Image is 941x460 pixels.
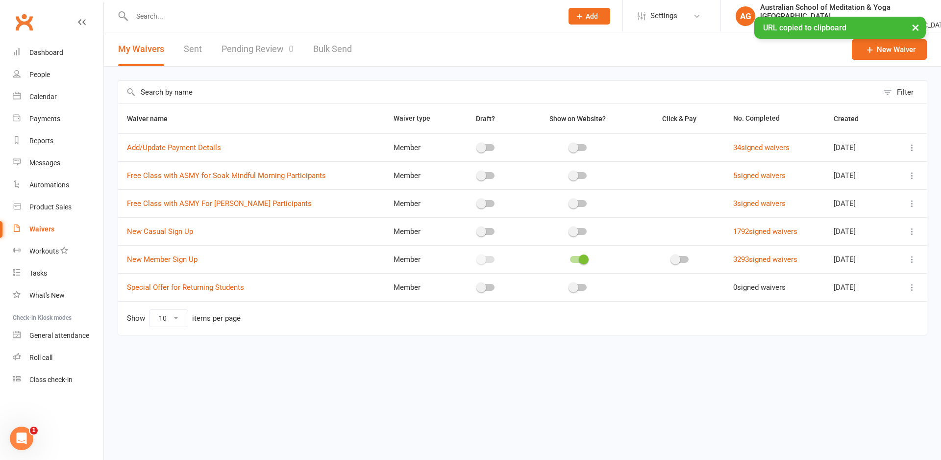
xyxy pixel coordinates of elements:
[724,104,825,133] th: No. Completed
[825,217,891,245] td: [DATE]
[127,283,244,292] a: Special Offer for Returning Students
[733,199,786,208] a: 3signed waivers
[118,81,878,103] input: Search by name
[385,133,452,161] td: Member
[184,32,202,66] a: Sent
[13,108,103,130] a: Payments
[29,354,52,361] div: Roll call
[852,39,927,60] a: New Waiver
[13,347,103,369] a: Roll call
[878,81,927,103] button: Filter
[13,42,103,64] a: Dashboard
[29,93,57,101] div: Calendar
[13,325,103,347] a: General attendance kiosk mode
[127,309,241,327] div: Show
[29,137,53,145] div: Reports
[13,130,103,152] a: Reports
[222,32,294,66] a: Pending Review0
[653,113,707,125] button: Click & Pay
[385,189,452,217] td: Member
[118,32,164,66] button: My Waivers
[541,113,617,125] button: Show on Website?
[825,189,891,217] td: [DATE]
[12,10,36,34] a: Clubworx
[127,143,221,152] a: Add/Update Payment Details
[29,203,72,211] div: Product Sales
[29,247,59,255] div: Workouts
[825,273,891,301] td: [DATE]
[10,427,33,450] iframe: Intercom live chat
[834,115,869,123] span: Created
[13,174,103,196] a: Automations
[569,8,610,25] button: Add
[127,113,178,125] button: Waiver name
[754,17,926,39] div: URL copied to clipboard
[13,284,103,307] a: What's New
[385,217,452,245] td: Member
[127,227,193,236] a: New Casual Sign Up
[834,113,869,125] button: Created
[29,269,47,277] div: Tasks
[127,199,312,208] a: Free Class with ASMY For [PERSON_NAME] Participants
[733,283,786,292] span: 0 signed waivers
[467,113,506,125] button: Draft?
[13,218,103,240] a: Waivers
[385,273,452,301] td: Member
[733,143,790,152] a: 34signed waivers
[29,159,60,167] div: Messages
[13,86,103,108] a: Calendar
[13,64,103,86] a: People
[825,245,891,273] td: [DATE]
[13,262,103,284] a: Tasks
[549,115,606,123] span: Show on Website?
[825,161,891,189] td: [DATE]
[127,115,178,123] span: Waiver name
[476,115,495,123] span: Draft?
[897,86,914,98] div: Filter
[127,171,326,180] a: Free Class with ASMY for Soak Mindful Morning Participants
[825,133,891,161] td: [DATE]
[586,12,598,20] span: Add
[192,314,241,323] div: items per page
[289,44,294,54] span: 0
[313,32,352,66] a: Bulk Send
[29,225,54,233] div: Waivers
[662,115,696,123] span: Click & Pay
[13,152,103,174] a: Messages
[385,104,452,133] th: Waiver type
[13,196,103,218] a: Product Sales
[129,9,556,23] input: Search...
[13,240,103,262] a: Workouts
[29,49,63,56] div: Dashboard
[733,171,786,180] a: 5signed waivers
[650,5,677,27] span: Settings
[385,245,452,273] td: Member
[127,255,198,264] a: New Member Sign Up
[29,71,50,78] div: People
[736,6,755,26] div: AG
[29,181,69,189] div: Automations
[30,427,38,434] span: 1
[907,17,924,38] button: ×
[385,161,452,189] td: Member
[733,255,797,264] a: 3293signed waivers
[29,376,73,383] div: Class check-in
[29,115,60,123] div: Payments
[733,227,797,236] a: 1792signed waivers
[29,332,89,339] div: General attendance
[13,369,103,391] a: Class kiosk mode
[29,291,65,299] div: What's New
